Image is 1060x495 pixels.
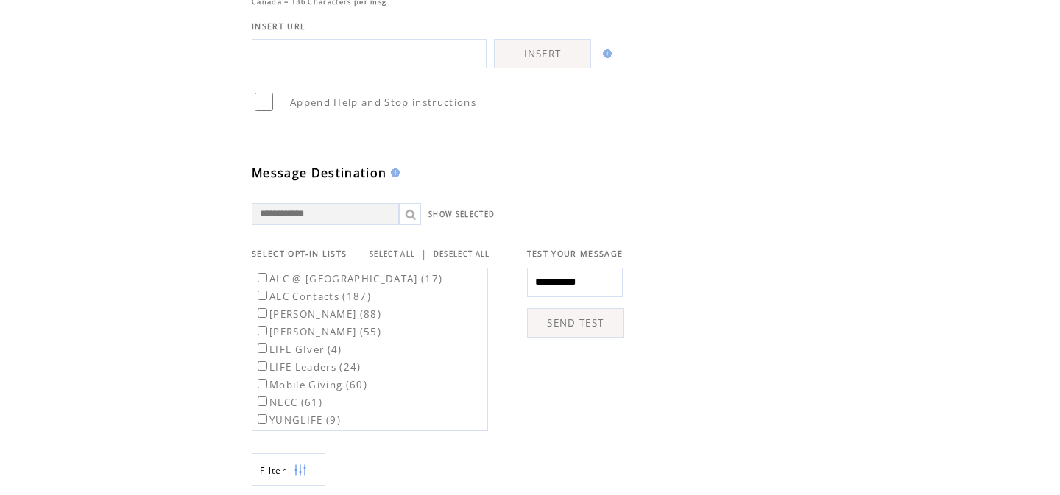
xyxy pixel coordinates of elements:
span: SELECT OPT-IN LISTS [252,249,347,259]
input: [PERSON_NAME] (88) [258,308,267,318]
input: YUNGLIFE (9) [258,414,267,424]
span: TEST YOUR MESSAGE [527,249,623,259]
a: Filter [252,453,325,486]
input: LIFE GIver (4) [258,343,267,353]
img: help.gif [598,49,612,58]
input: Mobile Giving (60) [258,379,267,388]
img: help.gif [386,168,400,177]
a: INSERT [494,39,591,68]
a: SHOW SELECTED [428,210,495,219]
span: Append Help and Stop instructions [290,96,476,109]
input: ALC Contacts (187) [258,291,267,300]
span: Message Destination [252,165,386,181]
label: YUNGLIFE (9) [255,413,341,427]
label: LIFE Leaders (24) [255,360,361,374]
label: [PERSON_NAME] (55) [255,325,381,338]
label: [PERSON_NAME] (88) [255,307,381,321]
label: LIFE GIver (4) [255,343,342,356]
a: SEND TEST [527,308,624,338]
label: NLCC (61) [255,396,322,409]
a: DESELECT ALL [434,249,490,259]
input: [PERSON_NAME] (55) [258,326,267,335]
input: ALC @ [GEOGRAPHIC_DATA] (17) [258,273,267,282]
input: NLCC (61) [258,396,267,406]
a: SELECT ALL [370,249,415,259]
img: filters.png [294,454,307,487]
label: ALC Contacts (187) [255,290,371,303]
span: | [421,247,427,260]
input: LIFE Leaders (24) [258,361,267,371]
label: Mobile Giving (60) [255,378,367,391]
span: INSERT URL [252,21,305,32]
label: ALC @ [GEOGRAPHIC_DATA] (17) [255,272,442,285]
span: Show filters [260,464,286,477]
